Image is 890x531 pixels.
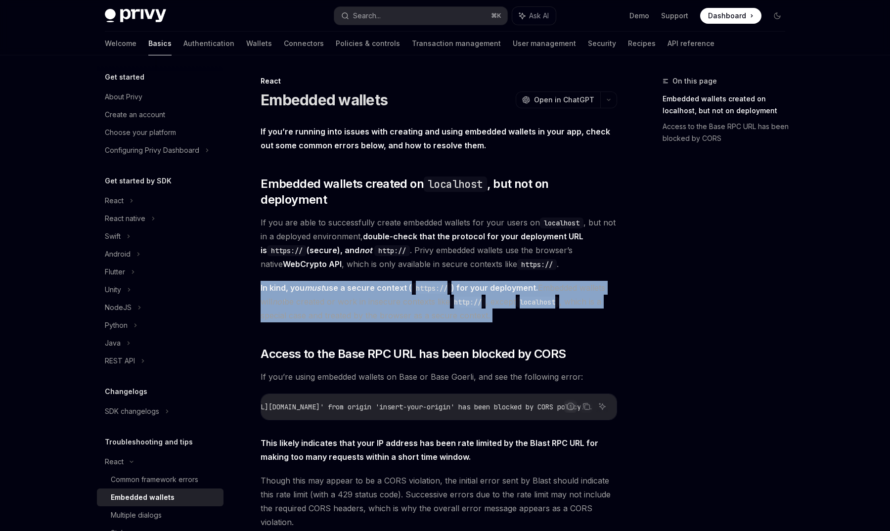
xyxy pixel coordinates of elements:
[170,402,593,411] span: Access to fetch at '[URL][DOMAIN_NAME]' from origin 'insert-your-origin' has been blocked by CORS...
[148,32,172,55] a: Basics
[588,32,616,55] a: Security
[246,32,272,55] a: Wallets
[105,456,124,468] div: React
[261,91,388,109] h1: Embedded wallets
[261,127,610,150] strong: If you’re running into issues with creating and using embedded wallets in your app, check out som...
[111,509,162,521] div: Multiple dialogs
[105,213,145,224] div: React native
[412,32,501,55] a: Transaction management
[424,177,487,192] code: localhost
[97,506,223,524] a: Multiple dialogs
[708,11,746,21] span: Dashboard
[105,436,193,448] h5: Troubleshooting and tips
[661,11,688,21] a: Support
[516,297,559,308] code: localhost
[97,88,223,106] a: About Privy
[111,491,175,503] div: Embedded wallets
[97,488,223,506] a: Embedded wallets
[105,109,165,121] div: Create an account
[105,319,128,331] div: Python
[272,297,284,307] em: not
[629,11,649,21] a: Demo
[700,8,761,24] a: Dashboard
[529,11,549,21] span: Ask AI
[517,259,557,270] code: https://
[105,9,166,23] img: dark logo
[105,337,121,349] div: Java
[261,346,566,362] span: Access to the Base RPC URL has been blocked by CORS
[667,32,714,55] a: API reference
[97,471,223,488] a: Common framework errors
[450,297,486,308] code: http://
[105,355,135,367] div: REST API
[769,8,785,24] button: Toggle dark mode
[105,405,159,417] div: SDK changelogs
[105,71,144,83] h5: Get started
[305,283,324,293] em: must
[516,91,600,108] button: Open in ChatGPT
[105,144,199,156] div: Configuring Privy Dashboard
[105,302,132,313] div: NodeJS
[334,7,507,25] button: Search...⌘K
[359,245,372,255] em: not
[105,386,147,398] h5: Changelogs
[672,75,717,87] span: On this page
[105,195,124,207] div: React
[183,32,234,55] a: Authentication
[261,216,617,271] span: If you are able to successfully create embedded wallets for your users on , but not in a deployed...
[540,218,583,228] code: localhost
[534,95,594,105] span: Open in ChatGPT
[105,248,131,260] div: Android
[261,370,617,384] span: If you’re using embedded wallets on Base or Base Goerli, and see the following error:
[336,32,400,55] a: Policies & controls
[512,7,556,25] button: Ask AI
[261,176,617,208] span: Embedded wallets created on , but not on deployment
[105,230,121,242] div: Swift
[111,474,198,486] div: Common framework errors
[105,175,172,187] h5: Get started by SDK
[513,32,576,55] a: User management
[412,283,451,294] code: https://
[628,32,656,55] a: Recipes
[105,284,121,296] div: Unity
[105,127,176,138] div: Choose your platform
[580,400,593,413] button: Copy the contents from the code block
[284,32,324,55] a: Connectors
[564,400,577,413] button: Report incorrect code
[353,10,381,22] div: Search...
[261,231,583,255] strong: double-check that the protocol for your deployment URL is (secure), and
[374,245,410,256] code: http://
[105,91,142,103] div: About Privy
[261,76,617,86] div: React
[105,32,136,55] a: Welcome
[105,266,125,278] div: Flutter
[261,438,598,462] strong: This likely indicates that your IP address has been rate limited by the Blast RPC URL for making ...
[283,259,342,269] a: WebCrypto API
[663,91,793,119] a: Embedded wallets created on localhost, but not on deployment
[491,12,501,20] span: ⌘ K
[663,119,793,146] a: Access to the Base RPC URL has been blocked by CORS
[596,400,609,413] button: Ask AI
[97,106,223,124] a: Create an account
[261,474,617,529] span: Though this may appear to be a CORS violation, the initial error sent by Blast should indicate th...
[261,281,617,322] span: Embedded wallets will be created or work in insecure contexts like , except , which is a special ...
[97,124,223,141] a: Choose your platform
[261,283,538,293] strong: In kind, you use a secure context ( ) for your deployment.
[267,245,307,256] code: https://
